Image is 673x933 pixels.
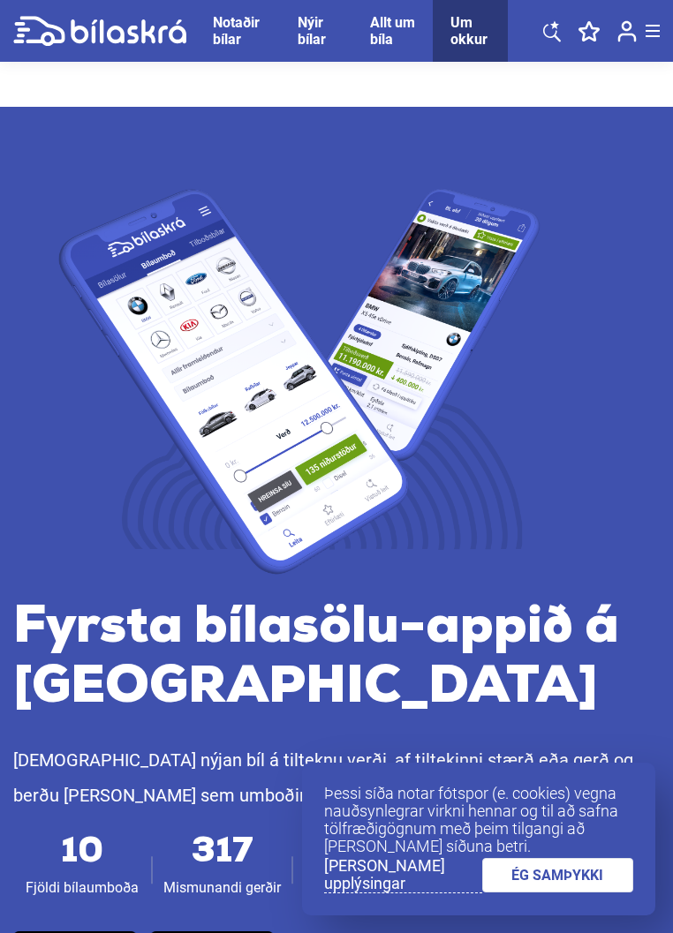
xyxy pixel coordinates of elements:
p: [DEMOGRAPHIC_DATA] nýjan bíl á tilteknu verði, af tiltekinni stærð eða gerð og berðu [PERSON_NAME... [13,742,660,813]
a: Notaðir bílar [213,14,262,48]
img: user-login.svg [617,20,637,42]
a: Um okkur [450,14,490,48]
a: [PERSON_NAME] upplýsingar [324,857,482,893]
p: Þessi síða notar fótspor (e. cookies) vegna nauðsynlegrar virkni hennar og til að safna tölfræðig... [324,785,633,855]
h1: Fyrsta bílasölu- appið á [GEOGRAPHIC_DATA] [13,599,660,719]
img: phones [13,129,660,723]
span: 10 [61,839,103,866]
a: Nýir bílar [298,14,334,48]
a: Allt um bíla [370,14,415,48]
a: ÉG SAMÞYKKI [482,858,634,892]
span: Fjöldi bílaumboða [26,875,139,901]
span: Mismunandi gerðir [163,875,281,901]
span: 317 [191,839,253,866]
